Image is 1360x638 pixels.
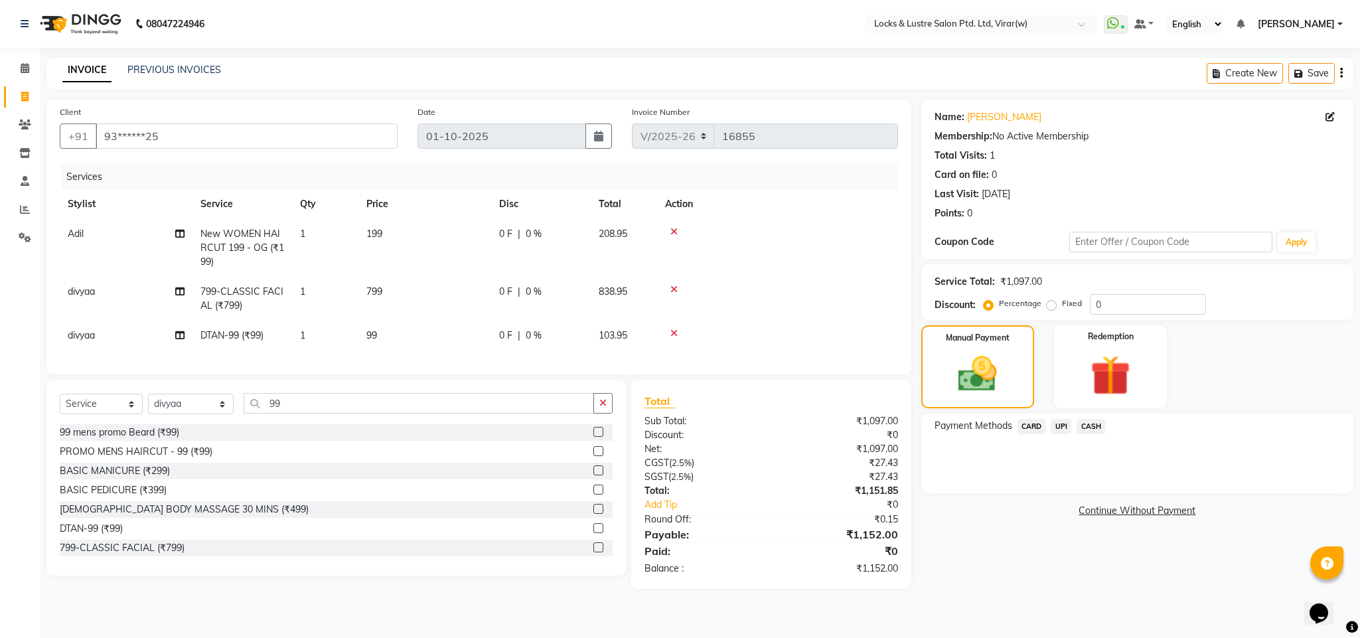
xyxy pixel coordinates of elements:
input: Enter Offer / Coupon Code [1069,232,1272,252]
span: CASH [1077,419,1105,434]
a: PREVIOUS INVOICES [127,64,221,76]
div: ₹1,097.00 [771,442,908,456]
input: Search by Name/Mobile/Email/Code [96,123,398,149]
span: 0 F [499,329,512,343]
span: | [518,227,520,241]
button: +91 [60,123,97,149]
div: Service Total: [935,275,995,289]
span: 99 [366,329,377,341]
input: Search or Scan [244,393,594,414]
span: 0 % [526,285,542,299]
span: Total [644,394,675,408]
div: ₹1,152.00 [771,526,908,542]
label: Redemption [1088,331,1134,343]
button: Apply [1278,232,1316,252]
a: Add Tip [635,498,794,512]
span: UPI [1051,419,1071,434]
div: ₹27.43 [771,456,908,470]
label: Percentage [999,297,1041,309]
span: 0 % [526,329,542,343]
div: ₹1,097.00 [771,414,908,428]
span: 103.95 [599,329,627,341]
div: ₹0 [771,428,908,442]
div: DTAN-99 (₹99) [60,522,123,536]
div: [DATE] [982,187,1010,201]
span: 0 % [526,227,542,241]
span: | [518,329,520,343]
span: divyaa [68,329,95,341]
button: Create New [1207,63,1283,84]
a: [PERSON_NAME] [967,110,1041,124]
div: Name: [935,110,964,124]
span: 199 [366,228,382,240]
span: DTAN-99 (₹99) [200,329,264,341]
span: 0 F [499,227,512,241]
span: 208.95 [599,228,627,240]
span: 799-CLASSIC FACIAL (₹799) [200,285,283,311]
div: ₹0 [771,543,908,559]
div: Total: [635,484,771,498]
span: 2.5% [671,471,691,482]
div: BASIC PEDICURE (₹399) [60,483,167,497]
div: Total Visits: [935,149,987,163]
img: _gift.svg [1078,351,1143,400]
div: ₹1,151.85 [771,484,908,498]
div: Services [61,165,908,189]
span: 1 [300,228,305,240]
label: Fixed [1062,297,1082,309]
label: Invoice Number [632,106,690,118]
div: Membership: [935,129,992,143]
div: Sub Total: [635,414,771,428]
div: 99 mens promo Beard (₹99) [60,426,179,439]
span: 2.5% [672,457,692,468]
div: ₹1,152.00 [771,562,908,576]
div: ₹0.15 [771,513,908,526]
div: ( ) [635,456,771,470]
th: Disc [491,189,591,219]
div: Paid: [635,543,771,559]
div: ₹1,097.00 [1000,275,1042,289]
div: Points: [935,206,964,220]
div: Discount: [935,298,976,312]
span: 1 [300,329,305,341]
span: | [518,285,520,299]
div: Round Off: [635,513,771,526]
span: [PERSON_NAME] [1258,17,1335,31]
label: Manual Payment [946,332,1010,344]
a: Continue Without Payment [924,504,1351,518]
span: divyaa [68,285,95,297]
div: Payable: [635,526,771,542]
b: 08047224946 [146,5,204,42]
div: ( ) [635,470,771,484]
div: 0 [967,206,972,220]
div: Coupon Code [935,235,1070,249]
div: Card on file: [935,168,989,182]
img: logo [34,5,125,42]
iframe: chat widget [1304,585,1347,625]
label: Date [417,106,435,118]
div: Last Visit: [935,187,979,201]
div: BASIC MANICURE (₹299) [60,464,170,478]
div: 0 [992,168,997,182]
span: CARD [1018,419,1046,434]
div: PROMO MENS HAIRCUT - 99 (₹99) [60,445,212,459]
img: _cash.svg [946,352,1009,396]
label: Client [60,106,81,118]
a: INVOICE [62,58,112,82]
span: New WOMEN HAIRCUT 199 - OG (₹199) [200,228,284,268]
div: 799-CLASSIC FACIAL (₹799) [60,541,185,555]
button: Save [1288,63,1335,84]
div: 1 [990,149,995,163]
div: ₹0 [794,498,907,512]
div: ₹27.43 [771,470,908,484]
span: Adil [68,228,84,240]
span: 1 [300,285,305,297]
span: 799 [366,285,382,297]
th: Price [358,189,491,219]
span: Payment Methods [935,419,1012,433]
span: SGST [644,471,668,483]
span: 0 F [499,285,512,299]
div: Discount: [635,428,771,442]
th: Action [657,189,898,219]
th: Qty [292,189,358,219]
